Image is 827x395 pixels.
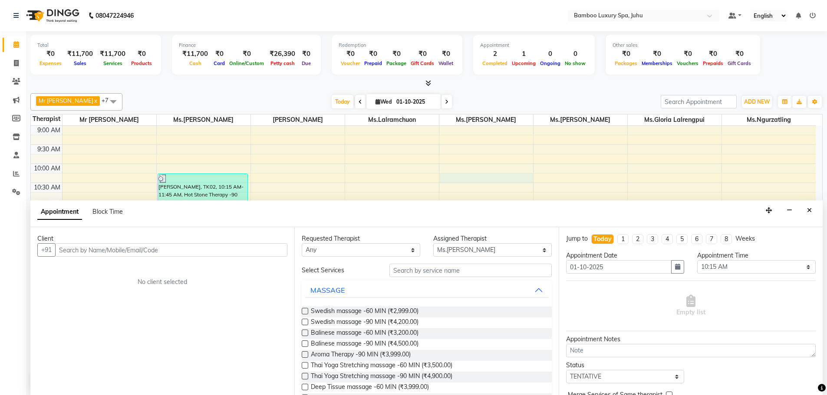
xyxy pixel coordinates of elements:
div: ₹0 [299,49,314,59]
button: MASSAGE [305,282,548,298]
span: Ms.[PERSON_NAME] [439,114,533,125]
span: Ms.[PERSON_NAME] [157,114,250,125]
li: 4 [662,234,673,244]
div: Status [566,361,685,370]
div: ₹0 [129,49,154,59]
div: ₹0 [701,49,725,59]
span: Balinese massage -90 MIN (₹4,500.00) [311,339,418,350]
span: Gift Cards [409,60,436,66]
span: Petty cash [268,60,297,66]
span: Completed [480,60,510,66]
div: 0 [538,49,563,59]
button: +91 [37,243,56,257]
div: ₹0 [675,49,701,59]
div: 1 [510,49,538,59]
span: Ms.Lalramchuon [345,114,439,125]
span: Balinese massage -60 MIN (₹3,200.00) [311,328,418,339]
div: ₹0 [37,49,64,59]
span: Appointment [37,204,82,220]
button: ADD NEW [742,96,772,108]
span: ADD NEW [744,98,770,105]
span: Wallet [436,60,455,66]
div: Appointment Time [697,251,816,260]
span: Products [129,60,154,66]
span: +7 [102,97,115,104]
div: Assigned Therapist [433,234,552,243]
div: ₹0 [613,49,639,59]
li: 1 [617,234,629,244]
input: 2025-10-01 [394,95,437,108]
div: Finance [179,42,314,49]
span: Mr [PERSON_NAME] [39,97,93,104]
span: Wed [373,98,394,105]
div: Appointment Notes [566,335,816,344]
div: Requested Therapist [302,234,420,243]
span: Swedish massage -90 MIN (₹4,200.00) [311,317,418,328]
b: 08047224946 [96,3,134,28]
div: Client [37,234,287,243]
span: Cash [187,60,204,66]
div: Weeks [735,234,755,243]
div: Appointment [480,42,588,49]
input: Search by service name [389,264,552,277]
span: Memberships [639,60,675,66]
span: Ongoing [538,60,563,66]
span: Mr [PERSON_NAME] [63,114,156,125]
div: 9:30 AM [36,145,62,154]
span: Online/Custom [227,60,266,66]
div: Redemption [339,42,455,49]
div: ₹11,700 [96,49,129,59]
li: 6 [691,234,702,244]
span: Services [101,60,125,66]
span: Ms.Ngurzatling [722,114,816,125]
div: Therapist [31,114,62,124]
input: Search by Name/Mobile/Email/Code [55,243,287,257]
div: 10:00 AM [32,164,62,173]
span: Ms.Gloria Lalrengpui [628,114,722,125]
li: 2 [632,234,643,244]
div: ₹0 [639,49,675,59]
div: ₹0 [227,49,266,59]
span: [PERSON_NAME] [251,114,345,125]
div: ₹0 [725,49,753,59]
a: x [93,97,97,104]
div: Jump to [566,234,588,243]
span: No show [563,60,588,66]
div: ₹0 [211,49,227,59]
div: Total [37,42,154,49]
span: Packages [613,60,639,66]
span: Due [300,60,313,66]
img: logo [22,3,82,28]
span: Gift Cards [725,60,753,66]
div: Appointment Date [566,251,685,260]
span: Empty list [676,295,705,317]
input: Search Appointment [661,95,737,108]
span: Swedish massage -60 MIN (₹2,999.00) [311,307,418,317]
span: Aroma Therapy -90 MIN (₹3,999.00) [311,350,411,361]
li: 5 [676,234,688,244]
div: 2 [480,49,510,59]
span: Block Time [92,208,123,215]
span: Vouchers [675,60,701,66]
div: 0 [563,49,588,59]
div: ₹0 [384,49,409,59]
span: Prepaid [362,60,384,66]
span: Today [332,95,353,108]
li: 7 [706,234,717,244]
div: ₹0 [362,49,384,59]
span: Sales [72,60,89,66]
div: 9:00 AM [36,126,62,135]
div: Select Services [295,266,383,275]
div: ₹11,700 [179,49,211,59]
div: Other sales [613,42,753,49]
span: Ms.[PERSON_NAME] [534,114,627,125]
div: No client selected [58,277,267,287]
div: MASSAGE [310,285,345,295]
span: Voucher [339,60,362,66]
li: 8 [721,234,732,244]
div: ₹26,390 [266,49,299,59]
li: 3 [647,234,658,244]
span: Upcoming [510,60,538,66]
span: Thai Yoga Stretching massage -60 MIN (₹3,500.00) [311,361,452,372]
div: Today [593,235,612,244]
